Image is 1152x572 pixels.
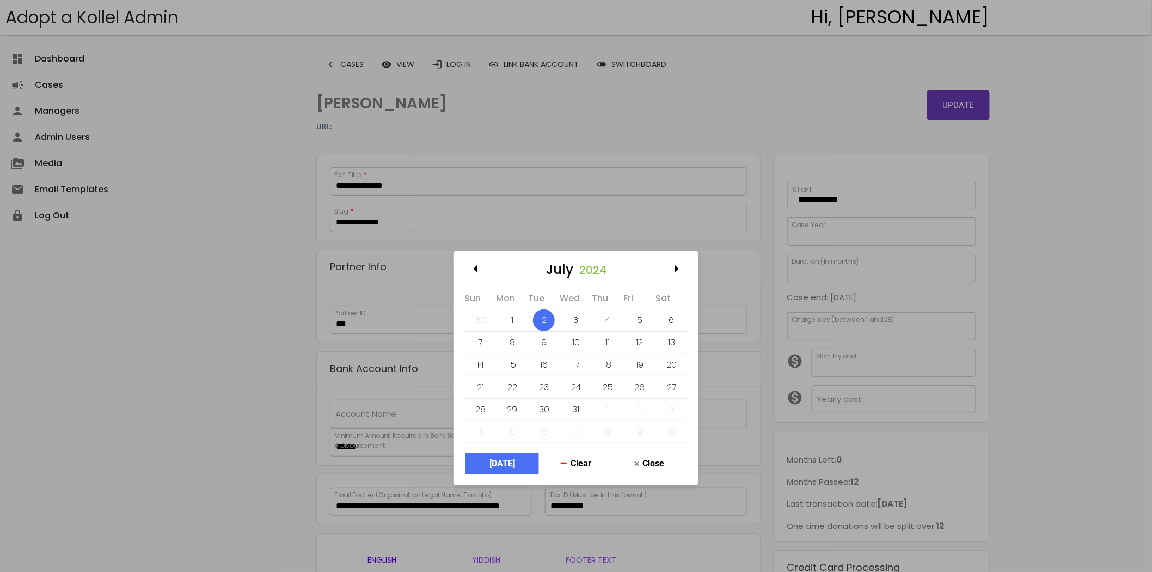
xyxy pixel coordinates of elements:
button: [DATE] [465,453,539,474]
div: July 26, 2024 [629,376,651,398]
button: Close [613,453,687,474]
div: August 9, 2024 [629,421,651,443]
div: August 7, 2024 [565,421,587,443]
div: July 11, 2024 [597,332,619,354]
div: August 5, 2024 [501,421,523,443]
div: August 8, 2024 [597,421,619,443]
div: July 24, 2024 [565,376,587,398]
div: July 28, 2024 [469,399,491,421]
div: July [546,262,573,278]
div: August 3, 2024 [661,399,683,421]
div: July 25, 2024 [597,376,619,398]
div: July 16, 2024 [533,354,555,376]
div: August 10, 2024 [661,421,683,443]
div: August 4, 2024 [469,421,491,443]
div: 2024 [579,264,606,277]
div: July 22, 2024 [501,376,523,398]
th: Sunday [464,288,497,309]
div: July 10, 2024 [565,332,587,354]
div: July 9, 2024 [533,332,555,354]
th: Tuesday [528,288,560,309]
div: August 1, 2024 [597,399,619,421]
div: July 20, 2024 [661,354,683,376]
button: Clear [539,453,612,474]
div: July 7, 2024 [469,332,491,354]
div: August 6, 2024 [533,421,555,443]
div: July 3, 2024 [565,309,587,331]
div: July 17, 2024 [565,354,587,376]
div: July 5, 2024 [629,309,651,331]
div: July 6, 2024 [661,309,683,331]
div: August 2, 2024 [629,399,651,421]
div: July 4, 2024 [597,309,619,331]
div: July 18, 2024 [597,354,619,376]
th: Monday [497,288,529,309]
div: July 12, 2024 [629,332,651,354]
div: July 31, 2024 [565,399,587,421]
div: July 14, 2024 [469,354,491,376]
div: July 13, 2024 [661,332,683,354]
th: Friday [624,288,656,309]
th: Saturday [655,288,688,309]
th: Thursday [592,288,624,309]
div: July 29, 2024 [501,399,523,421]
div: July 2, 2024 [533,309,555,331]
div: July 1, 2024 [501,309,523,331]
div: July 23, 2024 [533,376,555,398]
div: July 8, 2024 [501,332,523,354]
div: July 30, 2024 [533,399,555,421]
div: June 30, 2024 [469,309,491,331]
div: July 21, 2024 [469,376,491,398]
div: July 15, 2024 [501,354,523,376]
div: July 27, 2024 [661,376,683,398]
div: July 19, 2024 [629,354,651,376]
th: Wednesday [560,288,592,309]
